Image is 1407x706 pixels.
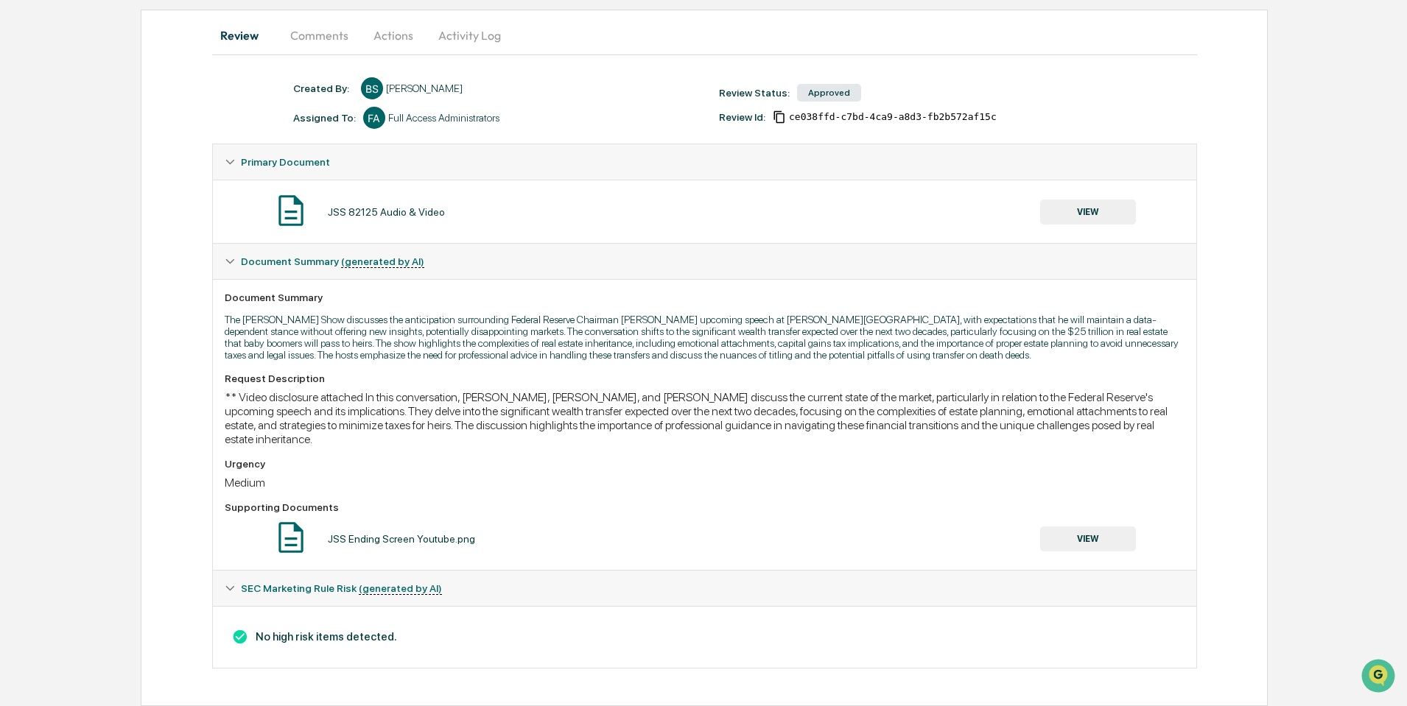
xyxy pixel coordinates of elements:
div: Medium [225,476,1185,490]
u: (generated by AI) [359,582,442,595]
div: SEC Marketing Rule Risk (generated by AI) [213,571,1196,606]
div: 🔎 [15,215,27,227]
div: JSS 82125 Audio & Video [328,206,445,218]
div: We're available if you need us! [50,127,186,139]
a: 🗄️Attestations [101,180,189,206]
div: Full Access Administrators [388,112,499,124]
div: Document Summary (generated by AI) [213,279,1196,570]
div: BS [361,77,383,99]
div: Assigned To: [293,112,356,124]
button: Review [212,18,278,53]
iframe: Open customer support [1360,657,1400,697]
p: The [PERSON_NAME] Show discusses the anticipation surrounding Federal Reserve Chairman [PERSON_NA... [225,314,1185,361]
div: Created By: ‎ ‎ [293,82,354,94]
div: Start new chat [50,113,242,127]
span: Attestations [122,186,183,200]
span: ce038ffd-c7bd-4ca9-a8d3-fb2b572af15c [789,111,997,123]
span: SEC Marketing Rule Risk [241,582,442,594]
img: Document Icon [273,192,309,229]
a: 🔎Data Lookup [9,208,99,234]
button: Actions [360,18,427,53]
div: FA [363,107,385,129]
div: Document Summary (generated by AI) [213,606,1196,668]
button: Start new chat [250,117,268,135]
div: Supporting Documents [225,501,1185,513]
div: 🗄️ [107,187,119,199]
div: Review Status: [719,87,790,99]
div: Document Summary [225,292,1185,303]
span: Preclearance [29,186,95,200]
div: secondary tabs example [212,18,1197,53]
button: VIEW [1040,526,1136,551]
div: Request Description [225,373,1185,384]
div: Urgency [225,458,1185,470]
span: Data Lookup [29,213,93,228]
div: Primary Document [213,144,1196,180]
div: [PERSON_NAME] [386,82,463,94]
div: Document Summary (generated by AI) [213,244,1196,279]
div: Primary Document [213,180,1196,243]
img: 1746055101610-c473b297-6a78-478c-a979-82029cc54cd1 [15,113,41,139]
div: JSS Ending Screen Youtube.png [328,533,475,545]
h3: No high risk items detected. [225,629,1185,645]
span: Pylon [147,250,178,261]
button: Comments [278,18,360,53]
span: Copy Id [773,110,786,124]
span: Document Summary [241,255,424,267]
div: Review Id: [719,111,765,123]
u: (generated by AI) [341,255,424,268]
div: 🖐️ [15,187,27,199]
a: Powered byPylon [104,249,178,261]
div: Approved [797,84,861,102]
img: Document Icon [273,519,309,556]
button: VIEW [1040,200,1136,225]
p: How can we help? [15,31,268,54]
button: Activity Log [427,18,513,53]
span: Primary Document [241,156,330,168]
a: 🖐️Preclearance [9,180,101,206]
div: ** Video disclosure attached In this conversation, [PERSON_NAME], [PERSON_NAME], and [PERSON_NAME... [225,390,1185,446]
